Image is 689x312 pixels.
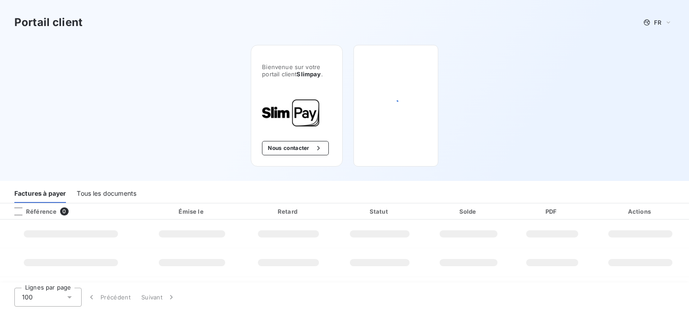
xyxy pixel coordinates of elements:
button: Précédent [82,288,136,307]
span: FR [654,19,661,26]
div: Émise le [144,207,240,216]
button: Suivant [136,288,181,307]
div: Solde [427,207,511,216]
div: Référence [7,207,57,215]
h3: Portail client [14,14,83,31]
div: Actions [593,207,687,216]
div: Statut [336,207,423,216]
button: Nous contacter [262,141,328,155]
span: 0 [60,207,68,215]
div: Tous les documents [77,184,136,203]
div: PDF [515,207,590,216]
span: 100 [22,293,33,302]
div: Factures à payer [14,184,66,203]
div: Retard [244,207,333,216]
span: Slimpay [297,70,321,78]
img: Company logo [262,99,319,127]
span: Bienvenue sur votre portail client . [262,63,331,78]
